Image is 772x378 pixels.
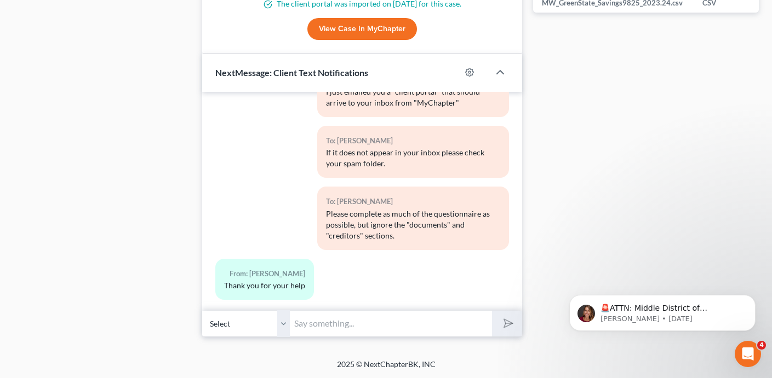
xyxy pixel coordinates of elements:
span: NextMessage: Client Text Notifications [215,67,368,78]
iframe: Intercom notifications message [553,272,772,348]
div: To: [PERSON_NAME] [326,135,501,147]
input: Say something... [290,310,492,337]
div: Please complete as much of the questionnaire as possible, but ignore the "documents" and "credito... [326,208,501,241]
iframe: Intercom live chat [735,341,761,367]
div: Thank you for your help [224,280,305,291]
div: I just emailed you a "client portal" that should arrive to your inbox from "MyChapter" [326,86,501,108]
div: From: [PERSON_NAME] [224,267,305,280]
a: View Case in MyChapter [307,18,417,40]
div: If it does not appear in your inbox please check your spam folder. [326,147,501,169]
span: 4 [757,341,766,350]
div: To: [PERSON_NAME] [326,195,501,208]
